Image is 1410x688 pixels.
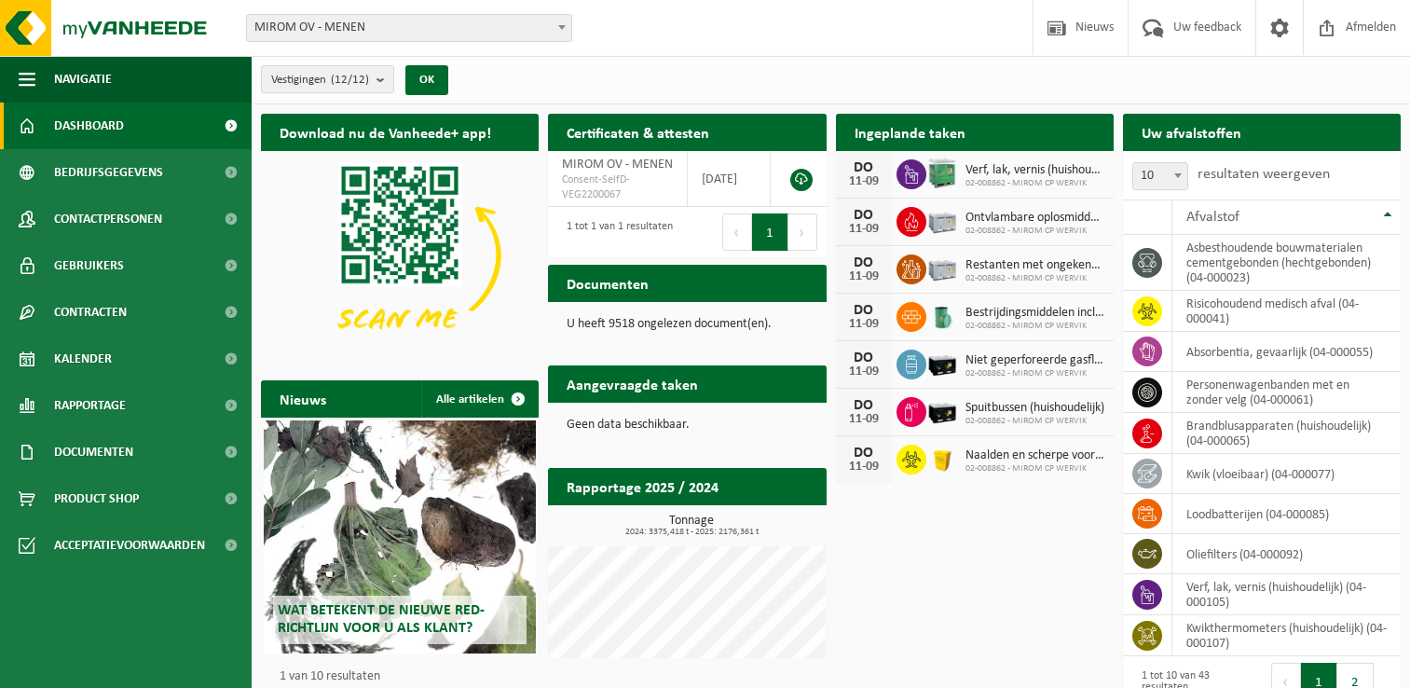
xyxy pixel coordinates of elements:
[261,114,510,150] h2: Download nu de Vanheede+ app!
[845,398,883,413] div: DO
[1198,167,1330,182] label: resultaten weergeven
[845,160,883,175] div: DO
[548,468,737,504] h2: Rapportage 2025 / 2024
[54,56,112,103] span: Navigatie
[54,289,127,336] span: Contracten
[246,14,572,42] span: MIROM OV - MENEN
[1132,162,1188,190] span: 10
[562,158,673,172] span: MIROM OV - MENEN
[845,351,883,365] div: DO
[261,380,345,417] h2: Nieuws
[247,15,571,41] span: MIROM OV - MENEN
[1172,332,1401,372] td: absorbentia, gevaarlijk (04-000055)
[965,353,1104,368] span: Niet geperforeerde gasflessen voor eenmalig gebruik (huishoudelijk)
[845,365,883,378] div: 11-09
[926,252,958,283] img: PB-LB-0680-HPE-GY-11
[1123,114,1260,150] h2: Uw afvalstoffen
[1172,454,1401,494] td: kwik (vloeibaar) (04-000077)
[280,670,529,683] p: 1 van 10 resultaten
[1172,534,1401,574] td: oliefilters (04-000092)
[567,419,807,432] p: Geen data beschikbaar.
[926,442,958,474] img: LP-SB-00050-HPE-22
[845,208,883,223] div: DO
[54,336,112,382] span: Kalender
[845,270,883,283] div: 11-09
[965,416,1104,427] span: 02-008862 - MIROM CP WERVIK
[965,258,1104,273] span: Restanten met ongekende samenstelling (huishoudelijk)
[562,172,673,202] span: Consent-SelfD-VEG2200067
[965,463,1104,475] span: 02-008862 - MIROM CP WERVIK
[752,213,788,251] button: 1
[1172,291,1401,332] td: risicohoudend medisch afval (04-000041)
[54,522,205,569] span: Acceptatievoorwaarden
[1172,574,1401,615] td: verf, lak, vernis (huishoudelijk) (04-000105)
[1172,615,1401,656] td: kwikthermometers (huishoudelijk) (04-000107)
[845,223,883,236] div: 11-09
[54,103,124,149] span: Dashboard
[845,255,883,270] div: DO
[965,178,1104,189] span: 02-008862 - MIROM CP WERVIK
[688,504,825,542] a: Bekijk rapportage
[926,204,958,236] img: PB-LB-0680-HPE-GY-11
[688,151,771,207] td: [DATE]
[965,368,1104,379] span: 02-008862 - MIROM CP WERVIK
[965,306,1104,321] span: Bestrijdingsmiddelen inclusief schimmelwerende beschermingsmiddelen (huishoudeli...
[54,149,163,196] span: Bedrijfsgegevens
[965,211,1104,226] span: Ontvlambare oplosmiddelen (huishoudelijk)
[836,114,984,150] h2: Ingeplande taken
[278,603,485,636] span: Wat betekent de nieuwe RED-richtlijn voor u als klant?
[1172,235,1401,291] td: asbesthoudende bouwmaterialen cementgebonden (hechtgebonden) (04-000023)
[965,448,1104,463] span: Naalden en scherpe voorwerpen (huishoudelijk)
[845,413,883,426] div: 11-09
[845,318,883,331] div: 11-09
[845,461,883,474] div: 11-09
[926,156,958,190] img: PB-HB-1400-HPE-GN-11
[845,446,883,461] div: DO
[926,394,958,426] img: PB-LB-0680-HPE-BK-11
[421,380,537,418] a: Alle artikelen
[965,163,1104,178] span: Verf, lak, vernis (huishoudelijk)
[788,213,817,251] button: Next
[331,74,369,86] count: (12/12)
[926,347,958,378] img: PB-LB-0680-HPE-BK-11
[548,265,667,301] h2: Documenten
[557,212,673,253] div: 1 tot 1 van 1 resultaten
[261,65,394,93] button: Vestigingen(12/12)
[54,382,126,429] span: Rapportage
[965,321,1104,332] span: 02-008862 - MIROM CP WERVIK
[722,213,752,251] button: Previous
[926,299,958,331] img: PB-OT-0200-MET-00-02
[965,273,1104,284] span: 02-008862 - MIROM CP WERVIK
[54,475,139,522] span: Product Shop
[557,515,826,537] h3: Tonnage
[557,528,826,537] span: 2024: 3375,418 t - 2025: 2176,361 t
[567,318,807,331] p: U heeft 9518 ongelezen document(en).
[965,401,1104,416] span: Spuitbussen (huishoudelijk)
[1172,494,1401,534] td: loodbatterijen (04-000085)
[1172,413,1401,454] td: brandblusapparaten (huishoudelijk) (04-000065)
[1133,163,1187,189] span: 10
[264,420,536,654] a: Wat betekent de nieuwe RED-richtlijn voor u als klant?
[965,226,1104,237] span: 02-008862 - MIROM CP WERVIK
[271,66,369,94] span: Vestigingen
[845,303,883,318] div: DO
[548,114,728,150] h2: Certificaten & attesten
[1172,372,1401,413] td: personenwagenbanden met en zonder velg (04-000061)
[54,242,124,289] span: Gebruikers
[1186,210,1239,225] span: Afvalstof
[548,365,717,402] h2: Aangevraagde taken
[845,175,883,188] div: 11-09
[405,65,448,95] button: OK
[261,151,539,360] img: Download de VHEPlus App
[54,429,133,475] span: Documenten
[54,196,162,242] span: Contactpersonen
